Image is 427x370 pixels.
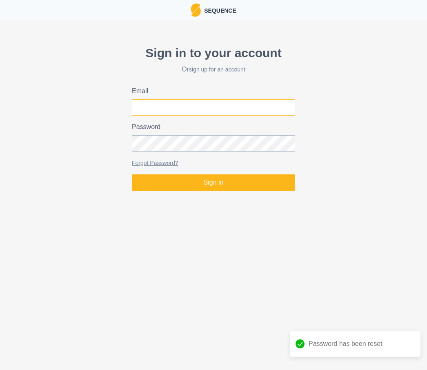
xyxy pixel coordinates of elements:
[132,122,290,132] label: Password
[191,3,201,17] img: Logo
[132,160,178,166] a: Forgot Password?
[189,66,245,73] a: sign up for an account
[132,86,290,96] label: Email
[191,3,236,17] a: LogoSequence
[132,174,295,191] button: Sign in
[132,44,295,62] p: Sign in to your account
[290,331,420,357] div: Password has been reset
[201,5,236,15] p: Sequence
[132,65,295,73] h2: Or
